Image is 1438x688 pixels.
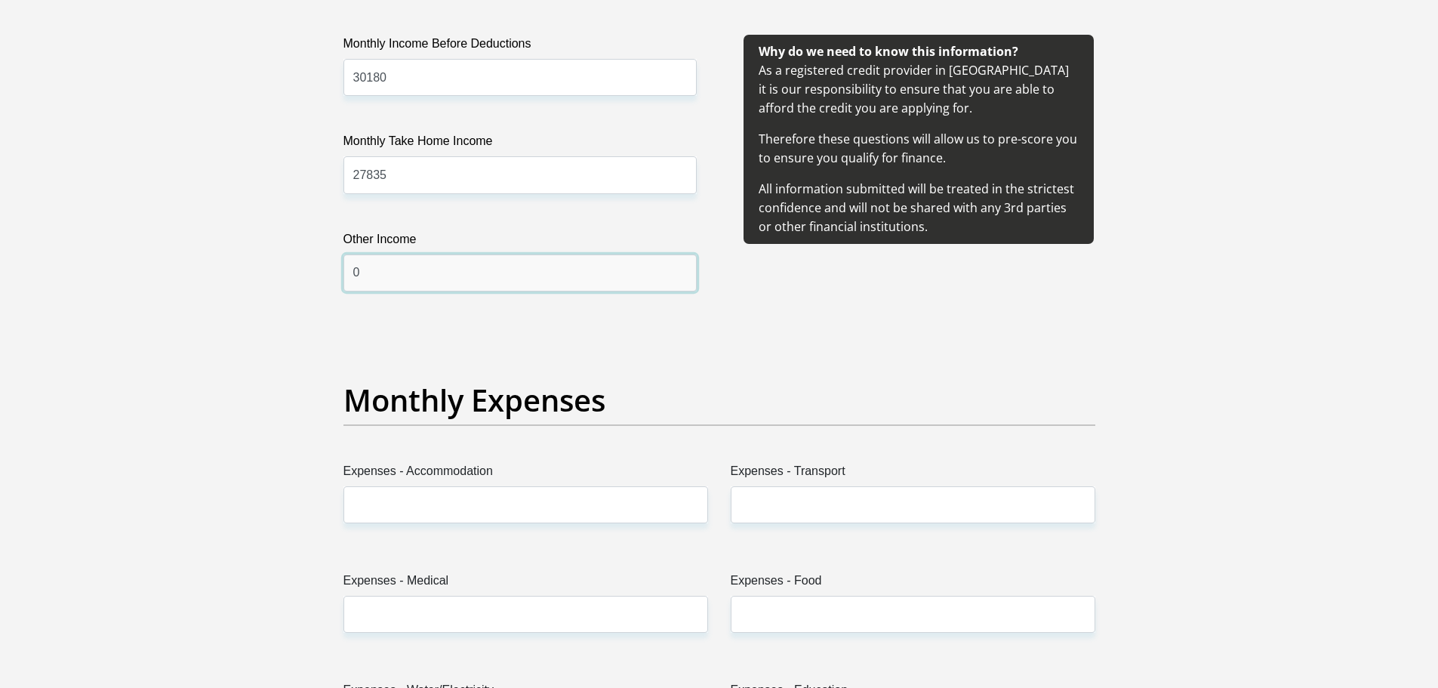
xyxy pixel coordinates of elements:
[343,59,697,96] input: Monthly Income Before Deductions
[343,132,697,156] label: Monthly Take Home Income
[343,255,697,292] input: Other Income
[343,230,697,255] label: Other Income
[343,156,697,193] input: Monthly Take Home Income
[731,596,1095,633] input: Expenses - Food
[343,35,697,59] label: Monthly Income Before Deductions
[343,572,708,596] label: Expenses - Medical
[343,382,1095,418] h2: Monthly Expenses
[759,43,1018,60] b: Why do we need to know this information?
[343,462,708,486] label: Expenses - Accommodation
[731,486,1095,523] input: Expenses - Transport
[343,596,708,633] input: Expenses - Medical
[759,43,1077,235] span: As a registered credit provider in [GEOGRAPHIC_DATA] it is our responsibility to ensure that you ...
[343,486,708,523] input: Expenses - Accommodation
[731,462,1095,486] label: Expenses - Transport
[731,572,1095,596] label: Expenses - Food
